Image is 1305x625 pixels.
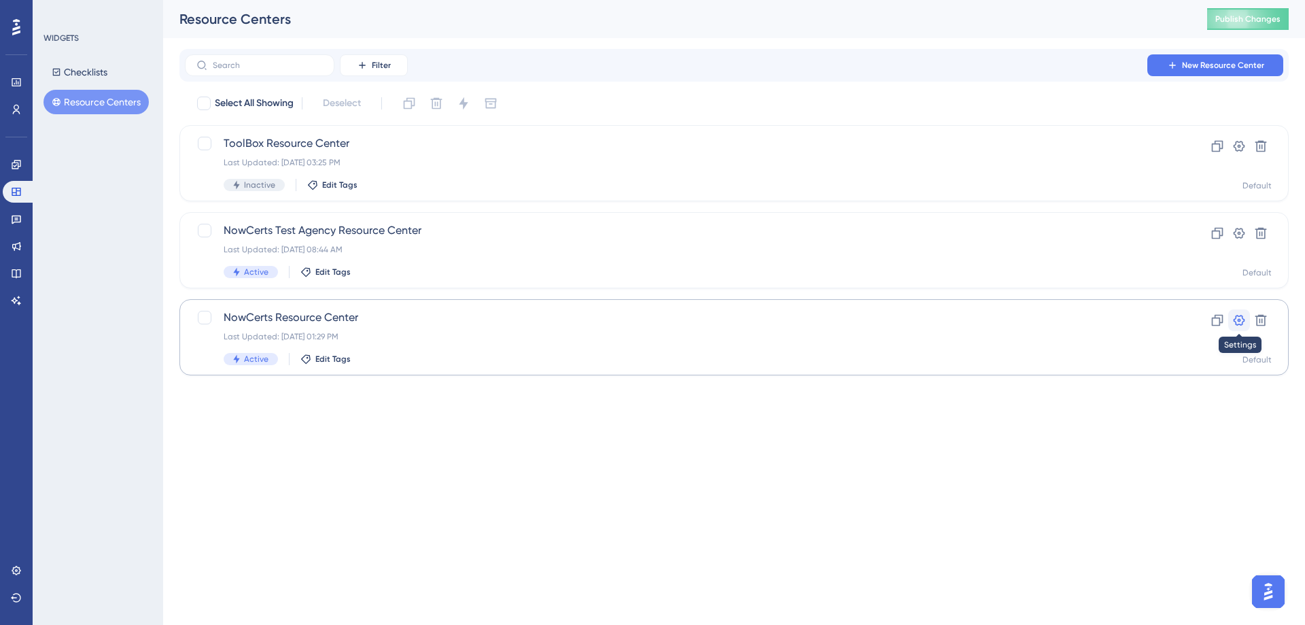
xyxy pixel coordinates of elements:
[1248,571,1289,612] iframe: UserGuiding AI Assistant Launcher
[315,354,351,365] span: Edit Tags
[1215,14,1281,24] span: Publish Changes
[1207,8,1289,30] button: Publish Changes
[244,354,268,365] span: Active
[179,10,1173,29] div: Resource Centers
[1147,54,1283,76] button: New Resource Center
[224,309,1136,326] span: NowCerts Resource Center
[43,60,116,84] button: Checklists
[311,91,373,116] button: Deselect
[43,90,149,114] button: Resource Centers
[322,180,358,190] span: Edit Tags
[300,267,351,277] button: Edit Tags
[372,60,391,71] span: Filter
[215,95,294,112] span: Select All Showing
[213,61,323,70] input: Search
[224,222,1136,239] span: NowCerts Test Agency Resource Center
[43,33,79,44] div: WIDGETS
[244,267,268,277] span: Active
[1242,267,1272,278] div: Default
[1242,354,1272,365] div: Default
[340,54,408,76] button: Filter
[1242,180,1272,191] div: Default
[224,135,1136,152] span: ToolBox Resource Center
[224,244,1136,255] div: Last Updated: [DATE] 08:44 AM
[307,180,358,190] button: Edit Tags
[323,95,361,112] span: Deselect
[1182,60,1264,71] span: New Resource Center
[315,267,351,277] span: Edit Tags
[224,157,1136,168] div: Last Updated: [DATE] 03:25 PM
[244,180,275,190] span: Inactive
[300,354,351,365] button: Edit Tags
[224,331,1136,342] div: Last Updated: [DATE] 01:29 PM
